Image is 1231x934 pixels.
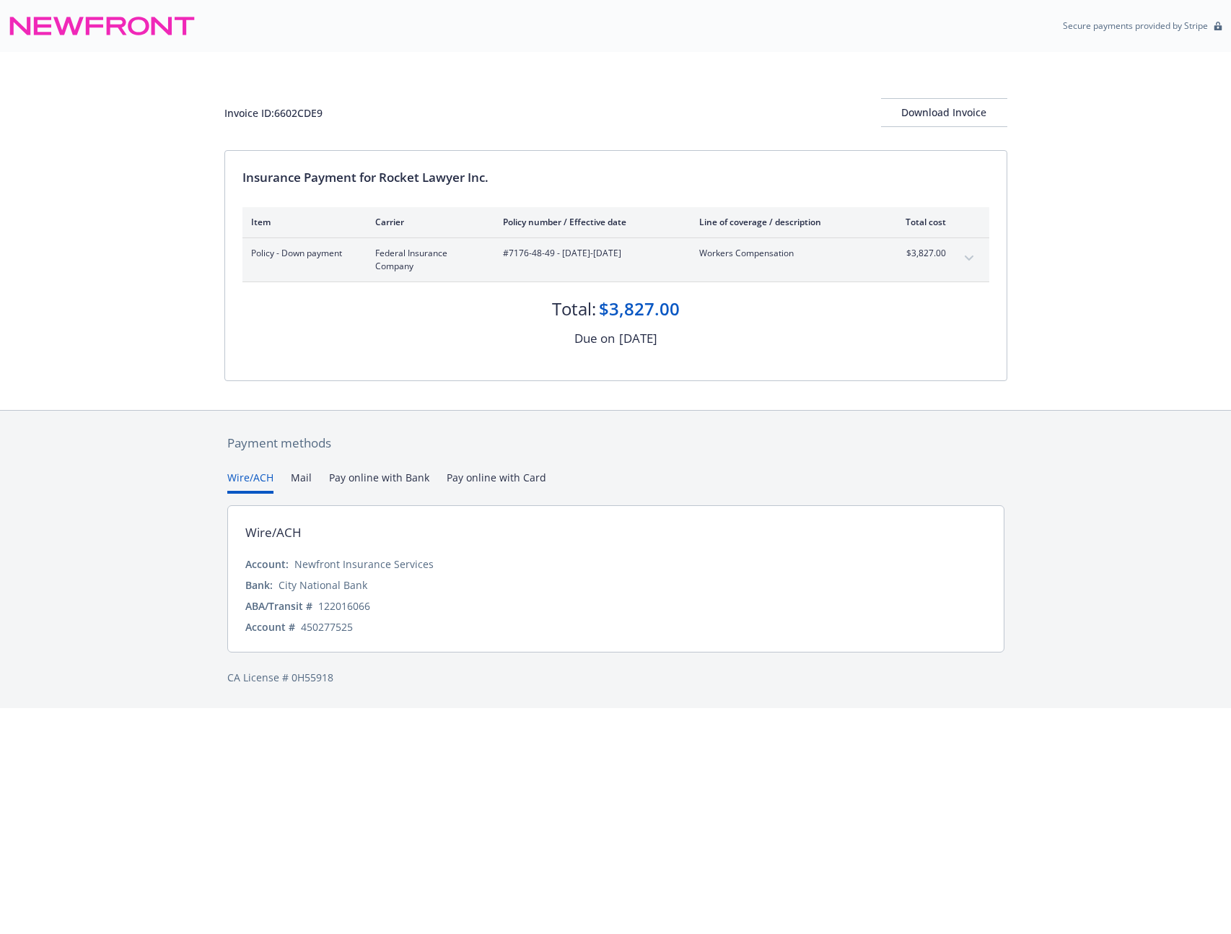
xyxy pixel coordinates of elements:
div: Newfront Insurance Services [294,557,434,572]
span: Federal Insurance Company [375,247,480,273]
div: 450277525 [301,619,353,634]
span: $3,827.00 [892,247,946,260]
button: Download Invoice [881,98,1007,127]
span: Workers Compensation [699,247,869,260]
div: City National Bank [279,577,367,593]
div: Account # [245,619,295,634]
div: Bank: [245,577,273,593]
div: Insurance Payment for Rocket Lawyer Inc. [242,168,989,187]
div: 122016066 [318,598,370,614]
div: Total: [552,297,596,321]
span: #7176-48-49 - [DATE]-[DATE] [503,247,676,260]
button: Pay online with Card [447,470,546,494]
div: Download Invoice [881,99,1007,126]
div: Wire/ACH [245,523,302,542]
div: CA License # 0H55918 [227,670,1004,685]
div: Payment methods [227,434,1004,453]
div: $3,827.00 [599,297,680,321]
button: expand content [958,247,981,270]
div: Line of coverage / description [699,216,869,228]
div: Total cost [892,216,946,228]
div: [DATE] [619,329,657,348]
span: Policy - Down payment [251,247,352,260]
button: Pay online with Bank [329,470,429,494]
div: Policy number / Effective date [503,216,676,228]
div: Account: [245,557,289,572]
div: Policy - Down paymentFederal Insurance Company#7176-48-49 - [DATE]-[DATE]Workers Compensation$3,8... [242,238,989,281]
div: Item [251,216,352,228]
div: Due on [574,329,615,348]
p: Secure payments provided by Stripe [1063,19,1208,32]
div: Invoice ID: 6602CDE9 [224,105,323,121]
button: Wire/ACH [227,470,273,494]
div: Carrier [375,216,480,228]
button: Mail [291,470,312,494]
div: ABA/Transit # [245,598,312,614]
